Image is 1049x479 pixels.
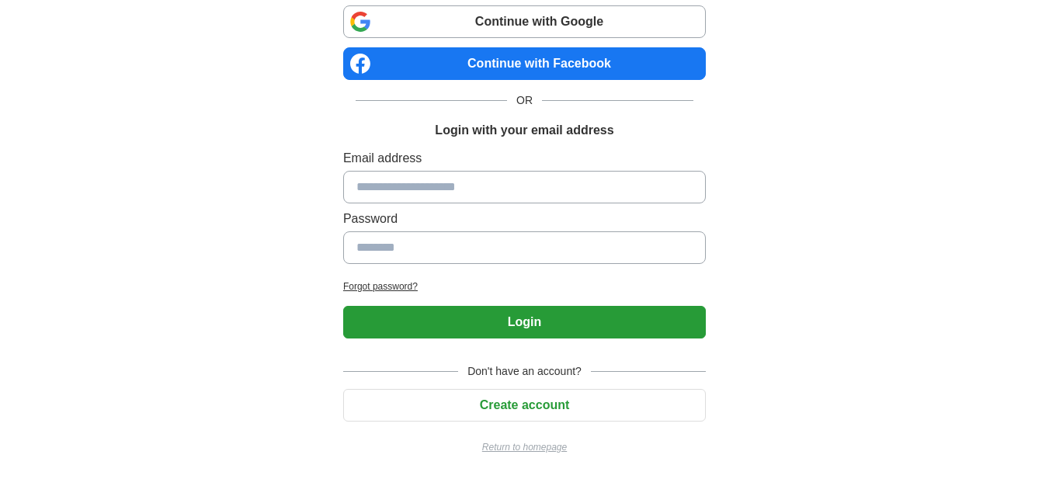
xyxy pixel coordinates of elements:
[343,210,706,228] label: Password
[343,279,706,293] a: Forgot password?
[343,440,706,454] a: Return to homepage
[458,363,591,380] span: Don't have an account?
[507,92,542,109] span: OR
[343,47,706,80] a: Continue with Facebook
[435,121,613,140] h1: Login with your email address
[343,389,706,422] button: Create account
[343,306,706,338] button: Login
[343,398,706,411] a: Create account
[343,5,706,38] a: Continue with Google
[343,149,706,168] label: Email address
